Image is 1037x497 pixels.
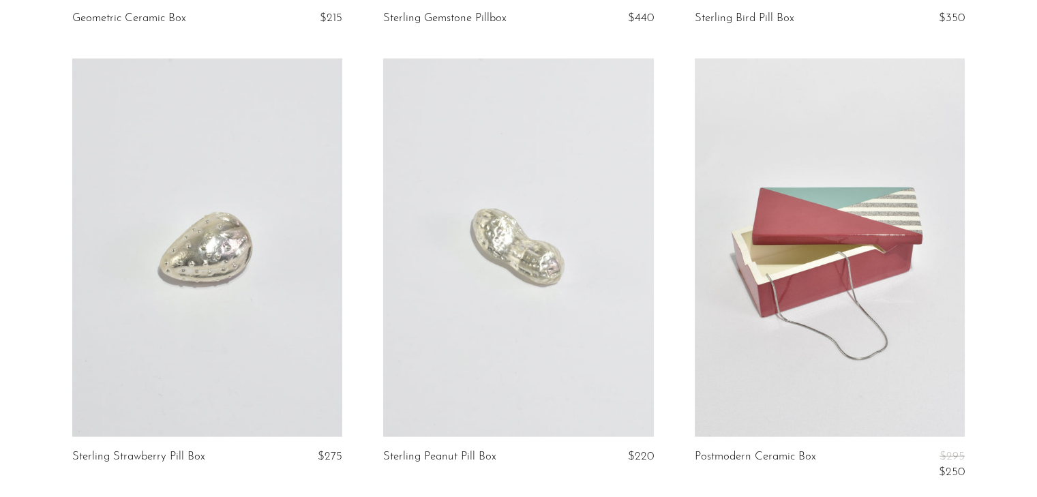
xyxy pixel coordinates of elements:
span: $215 [320,12,342,24]
span: $275 [318,451,342,462]
span: $440 [628,12,654,24]
span: $220 [628,451,654,462]
a: Geometric Ceramic Box [72,12,186,25]
a: Sterling Bird Pill Box [695,12,794,25]
span: $295 [940,451,965,462]
a: Sterling Peanut Pill Box [383,451,496,463]
a: Postmodern Ceramic Box [695,451,816,479]
a: Sterling Strawberry Pill Box [72,451,205,463]
a: Sterling Gemstone Pillbox [383,12,507,25]
span: $250 [939,466,965,478]
span: $350 [939,12,965,24]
